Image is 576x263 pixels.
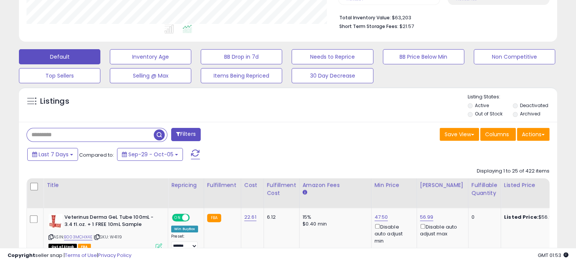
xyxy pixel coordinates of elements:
[471,181,498,197] div: Fulfillable Quantity
[48,214,62,229] img: 41hoinKlcsL._SL40_.jpg
[65,252,97,259] a: Terms of Use
[267,214,293,221] div: 6.12
[292,68,373,83] button: 30 Day Decrease
[110,68,191,83] button: Selling @ Max
[189,215,201,221] span: OFF
[207,214,221,222] small: FBA
[48,214,162,249] div: ASIN:
[292,49,373,64] button: Needs to Reprice
[504,213,539,221] b: Listed Price:
[207,181,238,189] div: Fulfillment
[171,226,198,232] div: Win BuyBox
[19,49,100,64] button: Default
[267,181,296,197] div: Fulfillment Cost
[64,234,92,240] a: B003MCHX4E
[339,14,391,21] b: Total Inventory Value:
[98,252,131,259] a: Privacy Policy
[420,181,465,189] div: [PERSON_NAME]
[420,223,462,237] div: Disable auto adjust max
[480,128,516,141] button: Columns
[173,215,182,221] span: ON
[8,252,35,259] strong: Copyright
[171,234,198,251] div: Preset:
[504,181,570,189] div: Listed Price
[79,151,114,159] span: Compared to:
[440,128,479,141] button: Save View
[375,223,411,244] div: Disable auto adjust min
[339,12,544,22] li: $63,203
[64,214,156,230] b: Veterinus Derma GeL Tube 100mL - 3.4 fl.oz. + 1 FREE 10mL Sample
[538,252,568,259] span: 2025-10-13 01:53 GMT
[471,214,495,221] div: 0
[520,110,540,117] label: Archived
[420,213,434,221] a: 56.99
[303,181,368,189] div: Amazon Fees
[517,128,549,141] button: Actions
[477,168,549,175] div: Displaying 1 to 25 of 422 items
[475,102,489,109] label: Active
[375,181,414,189] div: Min Price
[383,49,464,64] button: BB Price Below Min
[128,151,173,158] span: Sep-29 - Oct-05
[171,181,201,189] div: Repricing
[375,213,388,221] a: 47.50
[468,93,557,101] p: Listing States:
[117,148,183,161] button: Sep-29 - Oct-05
[19,68,100,83] button: Top Sellers
[485,131,509,138] span: Columns
[400,23,414,30] span: $21.57
[475,110,503,117] label: Out of Stock
[27,148,78,161] button: Last 7 Days
[47,181,165,189] div: Title
[303,214,365,221] div: 15%
[201,68,282,83] button: Items Being Repriced
[201,49,282,64] button: BB Drop in 7d
[474,49,555,64] button: Non Competitive
[39,151,69,158] span: Last 7 Days
[40,96,69,107] h5: Listings
[8,252,131,259] div: seller snap | |
[244,181,261,189] div: Cost
[504,214,567,221] div: $56.99
[303,221,365,227] div: $0.40 min
[339,23,398,30] b: Short Term Storage Fees:
[520,102,548,109] label: Deactivated
[94,234,122,240] span: | SKU: W4119
[303,189,307,196] small: Amazon Fees.
[171,128,201,141] button: Filters
[110,49,191,64] button: Inventory Age
[244,213,256,221] a: 22.61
